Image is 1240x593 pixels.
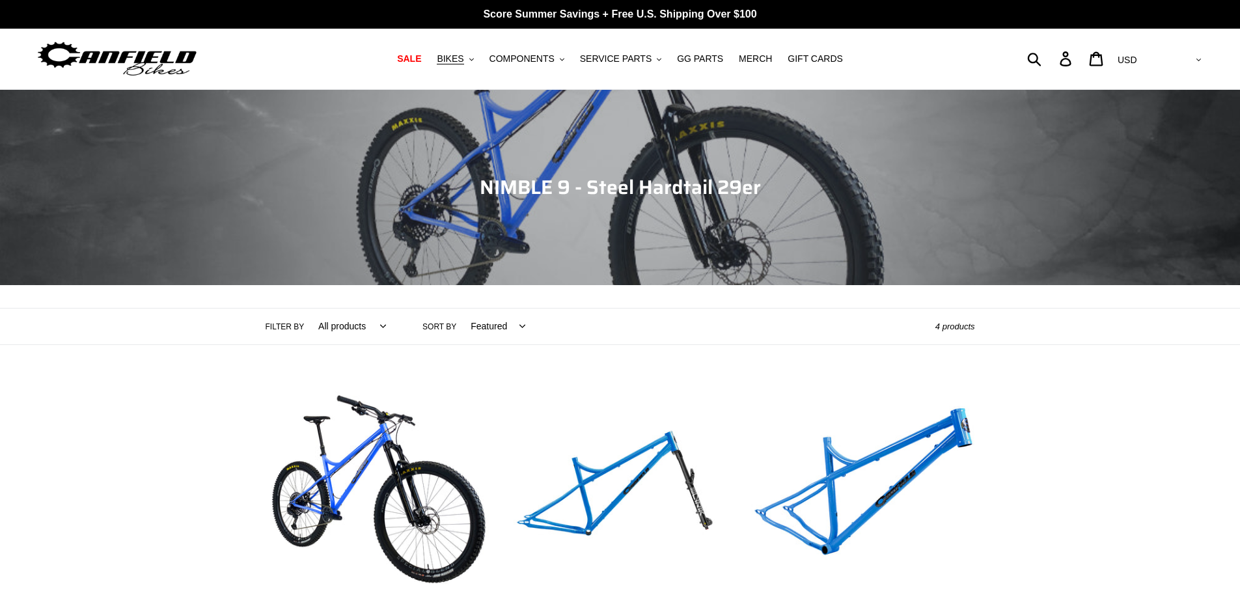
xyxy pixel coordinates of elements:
[36,38,199,79] img: Canfield Bikes
[430,50,480,68] button: BIKES
[391,50,428,68] a: SALE
[266,321,305,333] label: Filter by
[1034,44,1068,73] input: Search
[422,321,456,333] label: Sort by
[935,322,975,331] span: 4 products
[480,172,761,202] span: NIMBLE 9 - Steel Hardtail 29er
[580,53,652,64] span: SERVICE PARTS
[739,53,772,64] span: MERCH
[788,53,843,64] span: GIFT CARDS
[397,53,421,64] span: SALE
[489,53,555,64] span: COMPONENTS
[437,53,463,64] span: BIKES
[677,53,723,64] span: GG PARTS
[483,50,571,68] button: COMPONENTS
[781,50,849,68] a: GIFT CARDS
[670,50,730,68] a: GG PARTS
[573,50,668,68] button: SERVICE PARTS
[732,50,778,68] a: MERCH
